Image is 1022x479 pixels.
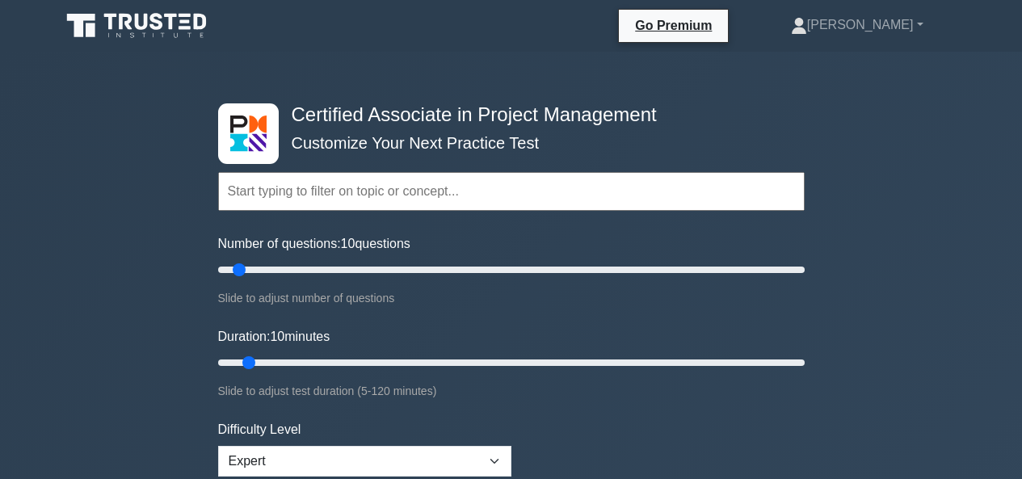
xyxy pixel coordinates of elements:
h4: Certified Associate in Project Management [285,103,725,127]
label: Difficulty Level [218,420,301,439]
input: Start typing to filter on topic or concept... [218,172,805,211]
span: 10 [270,330,284,343]
label: Duration: minutes [218,327,330,347]
div: Slide to adjust test duration (5-120 minutes) [218,381,805,401]
label: Number of questions: questions [218,234,410,254]
div: Slide to adjust number of questions [218,288,805,308]
a: [PERSON_NAME] [752,9,962,41]
span: 10 [341,237,355,250]
a: Go Premium [625,15,721,36]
